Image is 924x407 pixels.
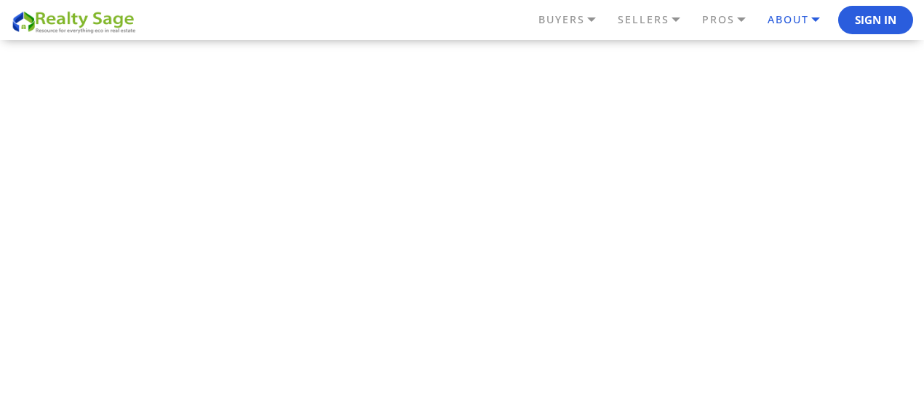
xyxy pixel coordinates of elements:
a: SELLERS [614,7,698,32]
a: PROS [698,7,764,32]
button: Sign In [838,6,913,35]
a: BUYERS [535,7,614,32]
img: REALTY SAGE [11,9,142,34]
a: ABOUT [764,7,838,32]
